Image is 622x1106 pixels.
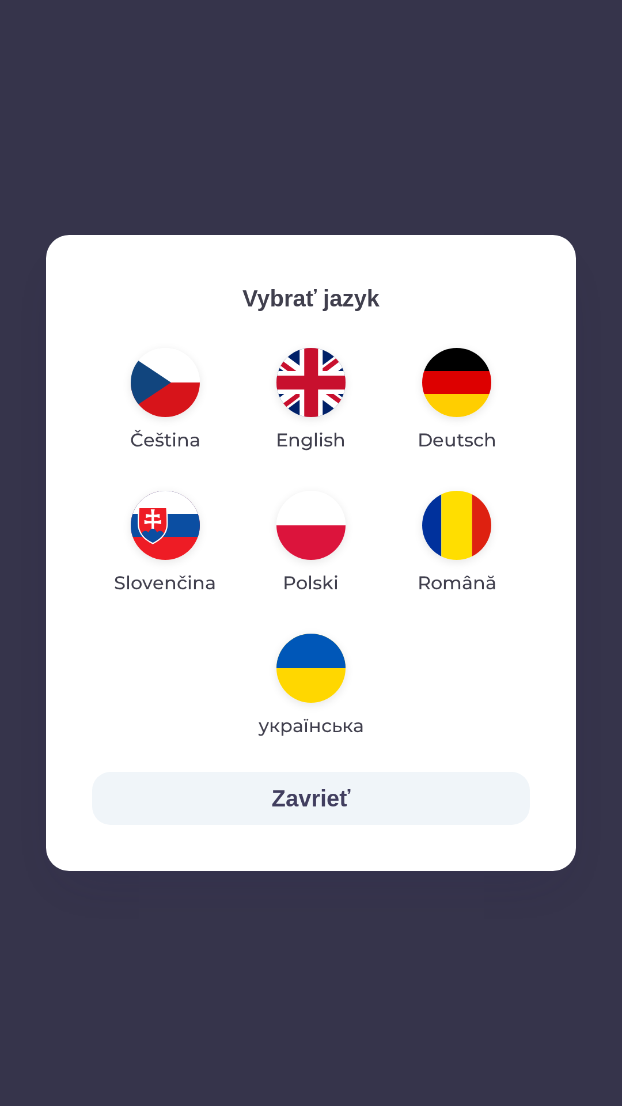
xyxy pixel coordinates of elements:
[131,348,200,417] img: cs flag
[418,426,496,454] p: Deutsch
[92,281,530,316] p: Vybrať jazyk
[276,348,346,417] img: en flag
[422,491,491,560] img: ro flag
[248,339,373,463] button: English
[390,482,524,606] button: Română
[390,339,524,463] button: Deutsch
[418,569,496,597] p: Română
[276,491,346,560] img: pl flag
[276,634,346,703] img: uk flag
[276,426,346,454] p: English
[130,426,200,454] p: Čeština
[103,339,228,463] button: Čeština
[92,772,530,825] button: Zavrieť
[92,482,238,606] button: Slovenčina
[114,569,216,597] p: Slovenčina
[283,569,339,597] p: Polski
[259,712,364,740] p: українська
[422,348,491,417] img: de flag
[131,491,200,560] img: sk flag
[249,482,373,606] button: Polski
[238,624,384,749] button: українська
